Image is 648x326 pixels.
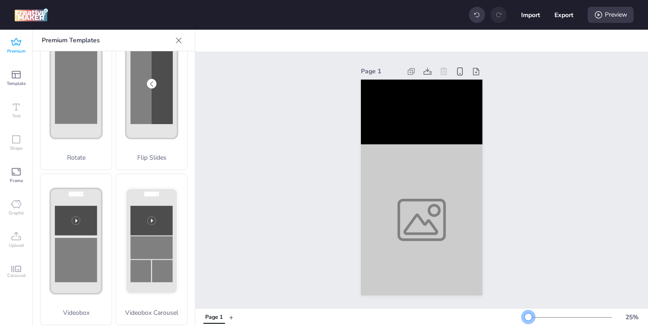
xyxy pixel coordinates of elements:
[10,145,22,152] span: Shape
[7,80,26,87] span: Template
[42,30,171,51] p: Premium Templates
[7,48,26,55] span: Premium
[361,67,401,76] div: Page 1
[116,308,187,317] p: Videobox Carousel
[199,309,229,325] div: Tabs
[9,210,24,217] span: Graphic
[14,8,48,22] img: logo Creative Maker
[7,272,26,279] span: Carousel
[229,309,234,325] button: +
[521,5,540,24] button: Import
[10,177,23,184] span: Frame
[12,112,21,120] span: Text
[205,313,223,322] div: Page 1
[588,7,634,23] div: Preview
[116,153,187,162] p: Flip Slides
[40,308,112,317] p: Videobox
[554,5,573,24] button: Export
[40,153,112,162] p: Rotate
[621,313,643,322] div: 25 %
[9,242,24,249] span: Upload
